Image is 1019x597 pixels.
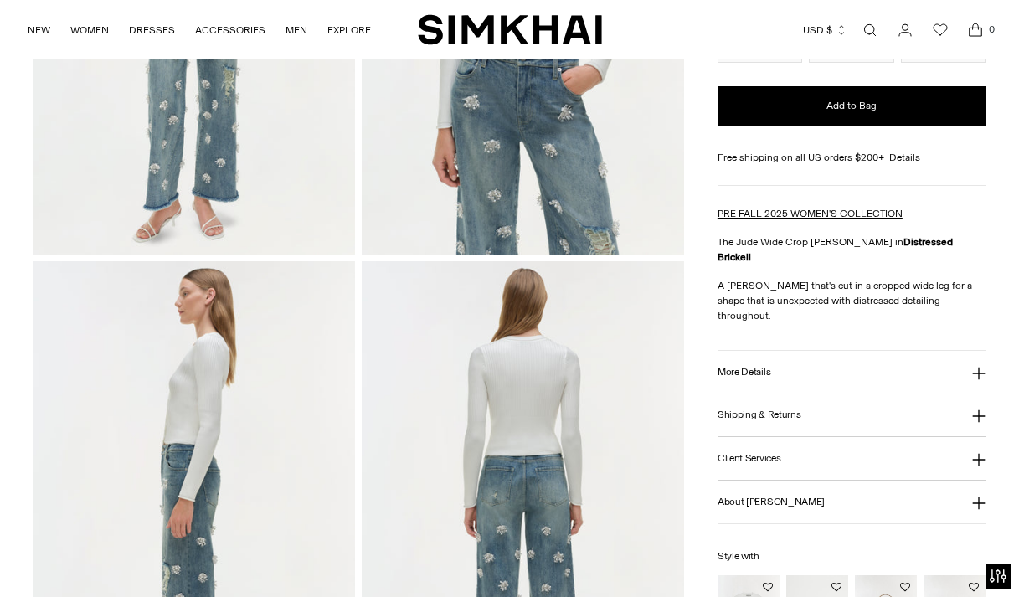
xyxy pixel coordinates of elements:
[826,99,877,113] span: Add to Bag
[70,12,109,49] a: WOMEN
[718,481,986,523] button: About [PERSON_NAME]
[129,12,175,49] a: DRESSES
[718,394,986,437] button: Shipping & Returns
[718,234,986,265] p: The Jude Wide Crop [PERSON_NAME] in
[718,86,986,126] button: Add to Bag
[718,437,986,480] button: Client Services
[831,582,841,592] button: Add to Wishlist
[418,13,602,46] a: SIMKHAI
[718,551,986,562] h6: Style with
[889,150,920,165] a: Details
[286,12,307,49] a: MEN
[195,12,265,49] a: ACCESSORIES
[969,582,979,592] button: Add to Wishlist
[718,367,770,378] h3: More Details
[718,409,801,420] h3: Shipping & Returns
[853,13,887,47] a: Open search modal
[888,13,922,47] a: Go to the account page
[763,582,773,592] button: Add to Wishlist
[718,351,986,394] button: More Details
[718,150,986,165] div: Free shipping on all US orders $200+
[924,13,957,47] a: Wishlist
[718,208,903,219] a: PRE FALL 2025 WOMEN'S COLLECTION
[959,13,992,47] a: Open cart modal
[327,12,371,49] a: EXPLORE
[984,22,999,37] span: 0
[28,12,50,49] a: NEW
[900,582,910,592] button: Add to Wishlist
[718,278,986,323] p: A [PERSON_NAME] that's cut in a cropped wide leg for a shape that is unexpected with distressed d...
[718,497,825,507] h3: About [PERSON_NAME]
[803,12,847,49] button: USD $
[718,453,781,464] h3: Client Services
